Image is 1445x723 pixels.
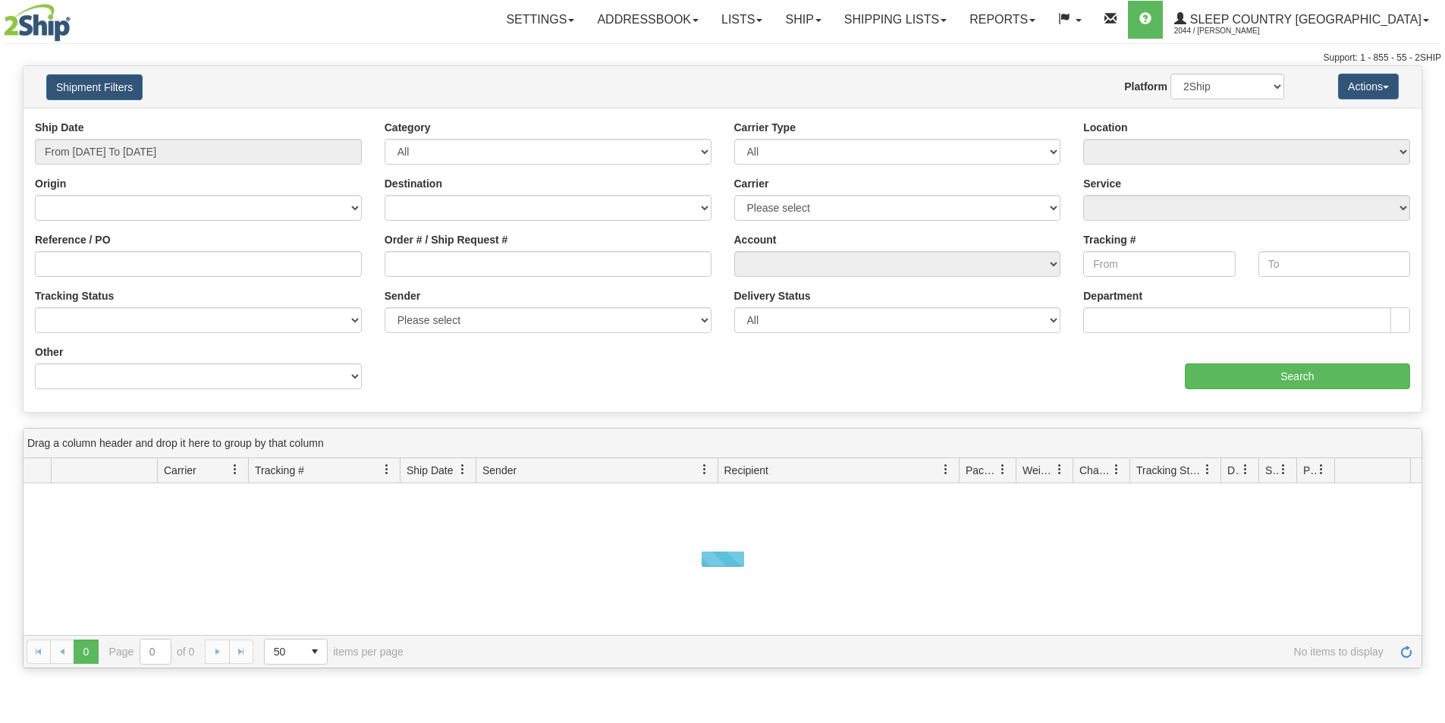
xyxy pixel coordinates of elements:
[385,176,442,191] label: Destination
[109,639,195,665] span: Page of 0
[1394,640,1418,664] a: Refresh
[222,457,248,483] a: Carrier filter column settings
[1185,363,1410,389] input: Search
[374,457,400,483] a: Tracking # filter column settings
[1410,284,1443,439] iframe: chat widget
[35,232,111,247] label: Reference / PO
[385,288,420,303] label: Sender
[1022,463,1054,478] span: Weight
[4,4,71,42] img: logo2044.jpg
[1174,24,1288,39] span: 2044 / [PERSON_NAME]
[24,429,1421,458] div: grid grouping header
[1083,120,1127,135] label: Location
[264,639,328,665] span: Page sizes drop down
[966,463,997,478] span: Packages
[833,1,958,39] a: Shipping lists
[495,1,586,39] a: Settings
[1083,288,1142,303] label: Department
[586,1,710,39] a: Addressbook
[1104,457,1129,483] a: Charge filter column settings
[1124,79,1167,94] label: Platform
[1233,457,1258,483] a: Delivery Status filter column settings
[35,176,66,191] label: Origin
[1083,176,1121,191] label: Service
[774,1,832,39] a: Ship
[35,288,114,303] label: Tracking Status
[958,1,1047,39] a: Reports
[303,640,327,664] span: select
[385,120,431,135] label: Category
[734,120,796,135] label: Carrier Type
[46,74,143,100] button: Shipment Filters
[692,457,718,483] a: Sender filter column settings
[1163,1,1440,39] a: Sleep Country [GEOGRAPHIC_DATA] 2044 / [PERSON_NAME]
[734,176,769,191] label: Carrier
[255,463,304,478] span: Tracking #
[1195,457,1220,483] a: Tracking Status filter column settings
[407,463,453,478] span: Ship Date
[264,639,404,665] span: items per page
[1227,463,1240,478] span: Delivery Status
[4,52,1441,64] div: Support: 1 - 855 - 55 - 2SHIP
[164,463,196,478] span: Carrier
[724,463,768,478] span: Recipient
[425,646,1384,658] span: No items to display
[274,644,294,659] span: 50
[35,344,63,360] label: Other
[1338,74,1399,99] button: Actions
[734,232,777,247] label: Account
[35,120,84,135] label: Ship Date
[990,457,1016,483] a: Packages filter column settings
[1258,251,1410,277] input: To
[1047,457,1073,483] a: Weight filter column settings
[74,640,98,664] span: Page 0
[1083,251,1235,277] input: From
[1079,463,1111,478] span: Charge
[710,1,774,39] a: Lists
[933,457,959,483] a: Recipient filter column settings
[1308,457,1334,483] a: Pickup Status filter column settings
[1265,463,1278,478] span: Shipment Issues
[385,232,508,247] label: Order # / Ship Request #
[482,463,517,478] span: Sender
[1303,463,1316,478] span: Pickup Status
[1271,457,1296,483] a: Shipment Issues filter column settings
[1136,463,1202,478] span: Tracking Status
[450,457,476,483] a: Ship Date filter column settings
[1186,13,1421,26] span: Sleep Country [GEOGRAPHIC_DATA]
[734,288,811,303] label: Delivery Status
[1083,232,1136,247] label: Tracking #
